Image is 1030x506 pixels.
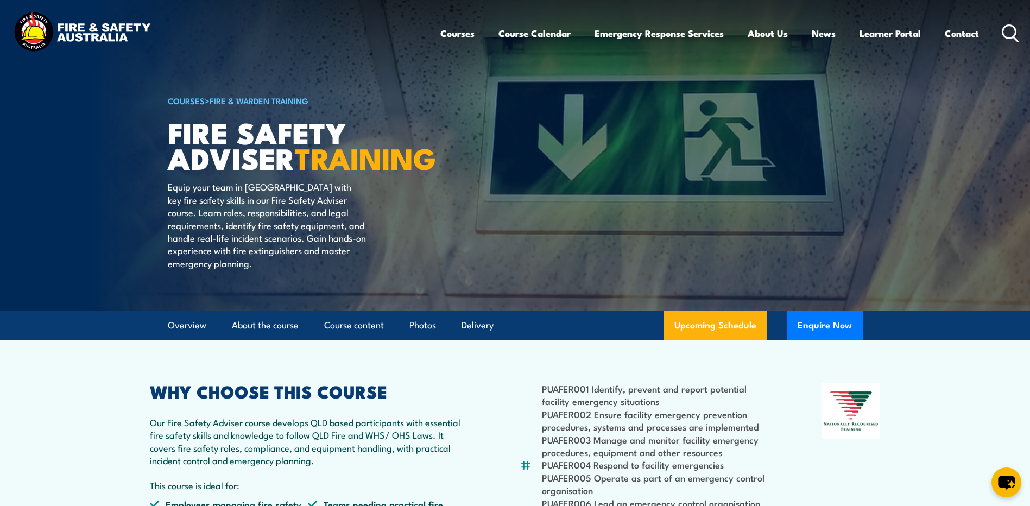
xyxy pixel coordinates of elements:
[295,135,436,180] strong: TRAINING
[542,433,769,459] li: PUAFER003 Manage and monitor facility emergency procedures, equipment and other resources
[991,467,1021,497] button: chat-button
[822,383,881,439] img: Nationally Recognised Training logo.
[542,471,769,497] li: PUAFER005 Operate as part of an emergency control organisation
[462,311,494,340] a: Delivery
[945,19,979,48] a: Contact
[232,311,299,340] a: About the course
[150,383,467,399] h2: WHY CHOOSE THIS COURSE
[748,19,788,48] a: About Us
[324,311,384,340] a: Course content
[542,382,769,408] li: PUAFER001 Identify, prevent and report potential facility emergency situations
[440,19,475,48] a: Courses
[409,311,436,340] a: Photos
[150,479,467,491] p: This course is ideal for:
[542,408,769,433] li: PUAFER002 Ensure facility emergency prevention procedures, systems and processes are implemented
[860,19,921,48] a: Learner Portal
[168,311,206,340] a: Overview
[150,416,467,467] p: Our Fire Safety Adviser course develops QLD based participants with essential fire safety skills ...
[168,94,436,107] h6: >
[595,19,724,48] a: Emergency Response Services
[168,94,205,106] a: COURSES
[498,19,571,48] a: Course Calendar
[168,180,366,269] p: Equip your team in [GEOGRAPHIC_DATA] with key fire safety skills in our Fire Safety Adviser cours...
[787,311,863,340] button: Enquire Now
[664,311,767,340] a: Upcoming Schedule
[210,94,308,106] a: Fire & Warden Training
[812,19,836,48] a: News
[168,119,436,170] h1: FIRE SAFETY ADVISER
[542,458,769,471] li: PUAFER004 Respond to facility emergencies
